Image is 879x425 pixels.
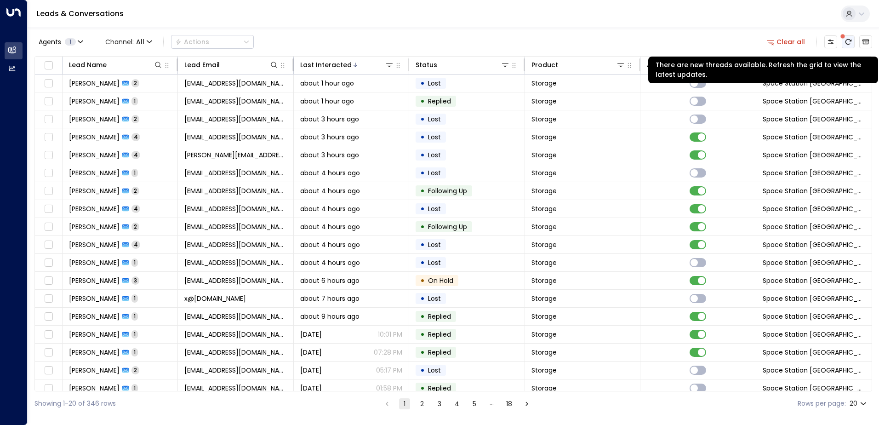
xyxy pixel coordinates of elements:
[300,258,360,267] span: about 4 hours ago
[184,294,246,303] span: x@x.com
[43,221,54,233] span: Toggle select row
[43,293,54,304] span: Toggle select row
[184,115,286,124] span: sarahmccall10@yahoo.co.uk
[65,38,76,46] span: 1
[842,35,855,48] span: There are new threads available. Refresh the grid to view the latest updates.
[43,149,54,161] span: Toggle select row
[420,380,425,396] div: •
[763,204,865,213] span: Space Station Doncaster
[376,366,402,375] p: 05:17 PM
[43,383,54,394] span: Toggle select row
[374,348,402,357] p: 07:28 PM
[428,132,441,142] span: Lost
[184,276,286,285] span: wendychampo@icloud.com
[763,258,865,267] span: Space Station Doncaster
[184,168,286,178] span: Nataliecritchley6@gmail.com
[184,384,286,393] span: donnypq@hotmail.co.uk
[416,59,509,70] div: Status
[131,151,140,159] span: 4
[43,96,54,107] span: Toggle select row
[300,97,354,106] span: about 1 hour ago
[300,59,394,70] div: Last Interacted
[531,168,557,178] span: Storage
[131,312,138,320] span: 1
[131,169,138,177] span: 1
[763,312,865,321] span: Space Station Doncaster
[420,201,425,217] div: •
[131,330,138,338] span: 1
[420,129,425,145] div: •
[531,384,557,393] span: Storage
[184,186,286,195] span: derekirene@aol.com
[34,399,116,408] div: Showing 1-20 of 346 rows
[531,348,557,357] span: Storage
[381,398,533,409] nav: pagination navigation
[824,35,837,48] button: Customize
[131,115,139,123] span: 2
[69,222,120,231] span: Graham Davis
[531,186,557,195] span: Storage
[43,185,54,197] span: Toggle select row
[420,291,425,306] div: •
[428,348,451,357] span: Replied
[171,35,254,49] button: Actions
[300,204,360,213] span: about 4 hours ago
[428,312,451,321] span: Replied
[131,384,138,392] span: 1
[531,132,557,142] span: Storage
[521,398,532,409] button: Go to next page
[131,223,139,230] span: 2
[300,312,360,321] span: about 9 hours ago
[420,309,425,324] div: •
[300,348,322,357] span: Yesterday
[131,187,139,195] span: 2
[131,276,139,284] span: 3
[763,384,865,393] span: Space Station Doncaster
[504,398,515,409] button: Go to page 18
[43,239,54,251] span: Toggle select row
[43,203,54,215] span: Toggle select row
[69,276,120,285] span: Wendy Champion
[43,347,54,358] span: Toggle select row
[420,327,425,342] div: •
[136,38,144,46] span: All
[531,115,557,124] span: Storage
[69,330,120,339] span: Jones Bassey
[184,97,286,106] span: bloggo907@gmail.com
[43,257,54,269] span: Toggle select row
[531,59,625,70] div: Product
[43,275,54,287] span: Toggle select row
[850,397,868,410] div: 20
[420,255,425,270] div: •
[131,205,140,212] span: 4
[43,329,54,340] span: Toggle select row
[531,294,557,303] span: Storage
[300,115,359,124] span: about 3 hours ago
[171,35,254,49] div: Button group with a nested menu
[648,57,878,83] div: There are new threads available. Refresh the grid to view the latest updates.
[763,132,865,142] span: Space Station Doncaster
[428,186,467,195] span: Following Up
[69,97,120,106] span: Sandra Dignan
[184,258,286,267] span: peeter@blueboxes.co.uk
[428,330,451,339] span: Replied
[43,311,54,322] span: Toggle select row
[469,398,480,409] button: Go to page 5
[428,168,441,178] span: Lost
[531,330,557,339] span: Storage
[763,150,865,160] span: Space Station Doncaster
[420,75,425,91] div: •
[69,312,120,321] span: Jack Soden
[69,186,120,195] span: Derek Foulds
[486,398,497,409] div: …
[763,240,865,249] span: Space Station Doncaster
[300,222,360,231] span: about 4 hours ago
[531,312,557,321] span: Storage
[428,150,441,160] span: Lost
[131,241,140,248] span: 4
[763,186,865,195] span: Space Station Doncaster
[531,150,557,160] span: Storage
[420,345,425,360] div: •
[763,222,865,231] span: Space Station Doncaster
[184,59,220,70] div: Lead Email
